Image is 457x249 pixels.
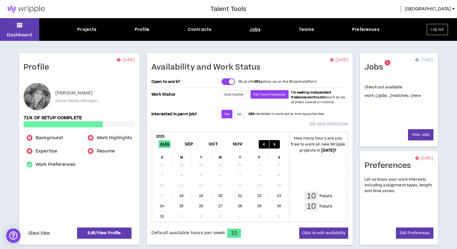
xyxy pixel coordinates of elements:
[352,26,380,33] div: Preferences
[427,24,448,35] button: Log out
[156,134,165,139] b: 2025
[291,90,345,104] span: work as my primary source of income
[310,118,348,129] a: Edit work preferences
[24,115,135,121] p: 71% of setup complete
[97,134,132,142] a: Work Highlights
[36,148,57,155] a: Expertise
[238,79,317,84] p: My profile show up on the Wripple platform
[224,92,244,97] span: Side Hustler
[7,32,32,38] p: Dashboard
[250,151,270,160] div: F
[249,26,261,33] div: Jobs
[172,151,192,160] div: M
[159,140,171,148] span: Aug
[77,228,131,239] a: Edit/View Profile
[151,90,216,99] p: Work Status
[330,57,348,63] p: [DATE]
[237,112,242,116] span: No
[410,93,413,98] a: 0
[365,177,433,194] p: Let us know your work interests including assignment types, length and time zones.
[408,129,433,140] a: View Jobs
[384,60,390,66] sup: 3
[289,135,348,153] p: How many hours are you free to work on new Wripple projects in
[55,90,93,97] p: [PERSON_NAME]
[36,134,63,142] a: Background
[188,26,211,33] div: Contracts
[386,60,388,65] span: 3
[415,57,433,63] p: [DATE]
[77,26,96,33] div: Projects
[117,57,135,63] p: [DATE]
[232,140,244,148] span: Nov
[415,156,433,162] p: [DATE]
[97,148,115,155] a: Resume
[183,140,195,148] span: Sep
[299,228,348,239] button: Click to edit availability
[211,151,231,160] div: W
[36,161,76,168] a: Work Preferences
[207,140,219,148] span: Oct
[365,63,387,72] h1: Jobs
[319,203,332,210] p: hours
[152,151,172,160] div: S
[151,63,265,72] h1: Availability and Work Status
[269,151,289,160] div: S
[151,79,216,84] p: Open to work?
[151,230,225,236] span: Default available hours per week
[375,93,388,98] span: jobs.
[249,112,254,116] strong: AM
[389,93,391,98] a: 2
[255,79,263,84] strong: WILL
[210,5,246,14] h3: Talent Tools
[410,93,421,98] span: new
[389,93,410,98] span: matches.
[27,228,51,238] a: Client View
[24,83,51,110] div: Alexandria S.
[248,112,325,116] p: I interested in contract to hire opportunities
[24,63,54,72] h1: Profile
[291,90,331,100] b: I'm seeking independent freelance/contractor
[135,26,150,33] div: Profile
[375,93,379,98] a: 15
[319,193,332,199] p: hours
[365,84,421,98] p: Check out available work:
[299,26,314,33] div: Teams
[321,148,337,153] b: [DATE] ?
[191,151,211,160] div: T
[230,151,250,160] div: T
[405,6,451,12] span: [GEOGRAPHIC_DATA]
[6,228,21,243] div: Open Intercom Messenger
[224,112,230,116] span: Yes
[55,98,98,103] p: Social Media Manager
[151,110,216,118] p: Interested in perm job?
[396,228,433,239] a: Edit Preferences
[365,161,416,171] h1: Preferences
